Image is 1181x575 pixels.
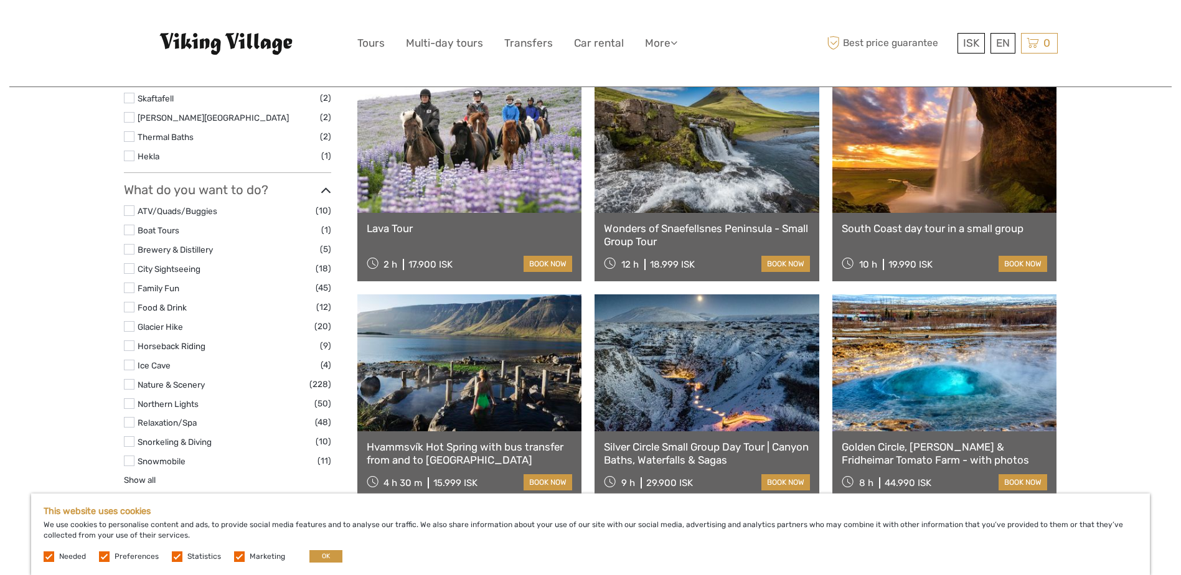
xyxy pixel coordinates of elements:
[383,259,397,270] span: 2 h
[383,477,422,489] span: 4 h 30 m
[316,203,331,218] span: (10)
[138,264,200,274] a: City Sightseeing
[824,33,954,54] span: Best price guarantee
[963,37,979,49] span: ISK
[124,182,331,197] h3: What do you want to do?
[250,551,285,562] label: Marketing
[59,551,86,562] label: Needed
[138,206,217,216] a: ATV/Quads/Buggies
[645,34,677,52] a: More
[321,223,331,237] span: (1)
[314,396,331,411] span: (50)
[138,225,179,235] a: Boat Tours
[316,261,331,276] span: (18)
[309,377,331,391] span: (228)
[646,477,693,489] div: 29.900 ISK
[138,456,186,466] a: Snowmobile
[999,474,1047,490] a: book now
[316,300,331,314] span: (12)
[761,256,810,272] a: book now
[1042,37,1052,49] span: 0
[524,474,572,490] a: book now
[138,283,179,293] a: Family Fun
[504,34,553,52] a: Transfers
[320,129,331,144] span: (2)
[990,33,1015,54] div: EN
[315,415,331,429] span: (48)
[31,493,1150,575] div: We use cookies to personalise content and ads, to provide social media features and to analyse ou...
[318,454,331,468] span: (11)
[321,149,331,163] span: (1)
[999,256,1047,272] a: book now
[433,477,478,489] div: 15.999 ISK
[842,441,1048,466] a: Golden Circle, [PERSON_NAME] & Fridheimar Tomato Farm - with photos
[320,339,331,353] span: (9)
[859,477,873,489] span: 8 h
[406,34,483,52] a: Multi-day tours
[888,259,933,270] div: 19.990 ISK
[761,474,810,490] a: book now
[159,32,296,55] img: Viking Village - Hótel Víking
[357,34,385,52] a: Tours
[314,319,331,334] span: (20)
[604,441,810,466] a: Silver Circle Small Group Day Tour | Canyon Baths, Waterfalls & Sagas
[574,34,624,52] a: Car rental
[115,551,159,562] label: Preferences
[138,113,289,123] a: [PERSON_NAME][GEOGRAPHIC_DATA]
[408,259,453,270] div: 17.900 ISK
[138,245,213,255] a: Brewery & Distillery
[138,399,199,409] a: Northern Lights
[138,93,174,103] a: Skaftafell
[138,380,205,390] a: Nature & Scenery
[320,110,331,124] span: (2)
[138,302,187,312] a: Food & Drink
[138,151,159,161] a: Hekla
[367,441,573,466] a: Hvammsvík Hot Spring with bus transfer from and to [GEOGRAPHIC_DATA]
[650,259,695,270] div: 18.999 ISK
[187,551,221,562] label: Statistics
[367,222,573,235] a: Lava Tour
[124,475,156,485] a: Show all
[138,341,205,351] a: Horseback Riding
[316,434,331,449] span: (10)
[138,322,183,332] a: Glacier Hike
[859,259,877,270] span: 10 h
[524,256,572,272] a: book now
[321,358,331,372] span: (4)
[885,477,931,489] div: 44.990 ISK
[44,506,1137,517] h5: This website uses cookies
[842,222,1048,235] a: South Coast day tour in a small group
[316,281,331,295] span: (45)
[138,418,197,428] a: Relaxation/Spa
[138,132,194,142] a: Thermal Baths
[138,360,171,370] a: Ice Cave
[604,222,810,248] a: Wonders of Snaefellsnes Peninsula - Small Group Tour
[320,91,331,105] span: (2)
[309,550,342,563] button: OK
[320,242,331,256] span: (5)
[621,477,635,489] span: 9 h
[621,259,639,270] span: 12 h
[138,437,212,447] a: Snorkeling & Diving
